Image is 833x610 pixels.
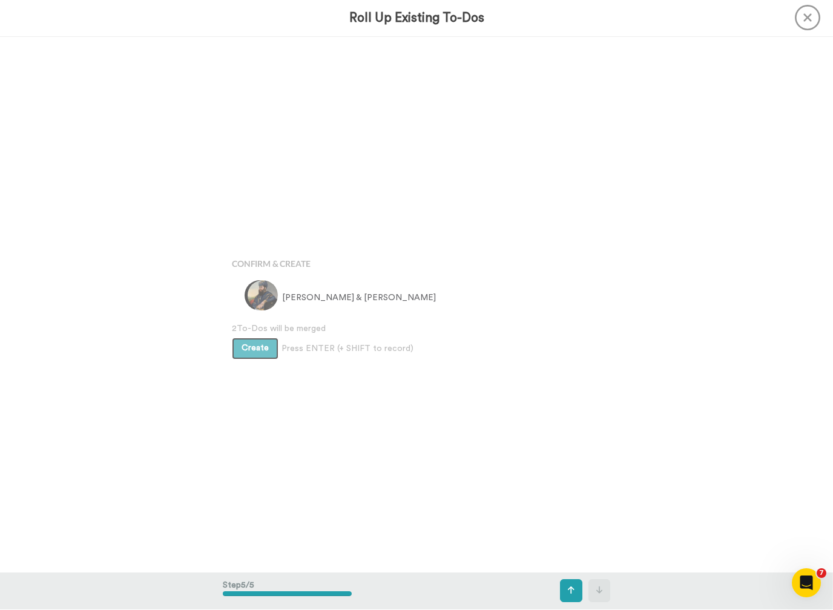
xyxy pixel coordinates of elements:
h4: Confirm & Create [232,260,601,269]
img: 12c4c2cb-5e18-412e-a7ca-370a3c5ccf18.jpg [248,281,278,311]
div: Step 5 / 5 [223,574,352,609]
span: Create [242,344,269,353]
img: 80fd5783-248e-44a8-85e2-9d08f8b960bc.jpg [245,281,275,311]
h3: Roll Up Existing To-Dos [349,11,484,25]
span: Press ENTER (+ SHIFT to record) [282,343,413,355]
span: 2 To-Dos will be merged [232,323,601,335]
span: [PERSON_NAME] & [PERSON_NAME] [282,292,436,304]
button: Create [232,338,278,360]
span: 7 [817,569,826,579]
iframe: Intercom live chat [792,569,821,598]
